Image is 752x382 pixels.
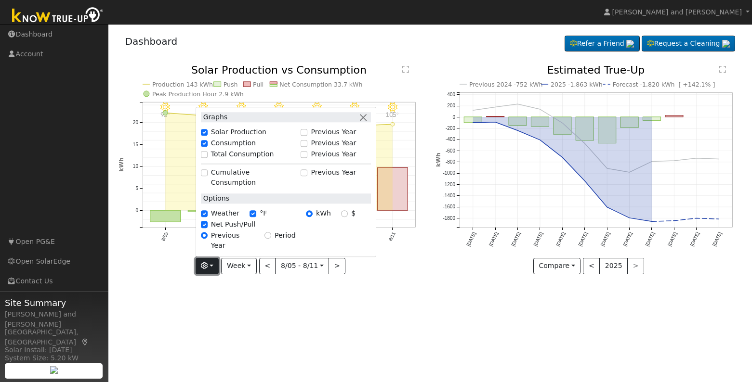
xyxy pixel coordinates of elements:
[5,309,103,330] div: [PERSON_NAME] and [PERSON_NAME]
[465,231,476,247] text: [DATE]
[250,210,256,217] input: °F
[628,171,632,175] circle: onclick=""
[443,216,455,221] text: -1800
[673,159,676,163] circle: onclick=""
[311,139,356,149] label: Previous Year
[316,208,331,218] label: kWh
[5,345,103,355] div: Solar Install: [DATE]
[201,232,208,239] input: Previous Year
[689,231,700,247] text: [DATE]
[135,208,138,213] text: 0
[378,168,408,211] rect: onclick=""
[712,231,723,247] text: [DATE]
[515,129,519,133] circle: onclick=""
[446,126,455,131] text: -200
[599,258,628,274] button: 2025
[446,148,455,153] text: -600
[260,208,267,218] label: °F
[201,151,208,158] input: Total Consumption
[81,338,90,346] a: Map
[311,149,356,159] label: Previous Year
[695,216,699,220] circle: onclick=""
[384,112,401,117] p: 105°
[533,231,544,247] text: [DATE]
[695,156,699,160] circle: onclick=""
[645,231,656,247] text: [DATE]
[622,231,633,247] text: [DATE]
[626,40,634,48] img: retrieve
[402,65,409,73] text: 
[201,113,228,123] label: Graphs
[279,81,362,88] text: Net Consumption 33.7 kWh
[488,231,499,247] text: [DATE]
[188,211,218,212] rect: onclick=""
[533,258,581,274] button: Compare
[673,219,676,223] circle: onclick=""
[195,112,211,117] p: 97°
[211,167,296,188] label: Cumulative Consumption
[132,164,138,169] text: 10
[650,220,654,224] circle: onclick=""
[583,141,587,145] circle: onclick=""
[160,231,169,242] text: 8/05
[211,219,255,229] label: Net Push/Pull
[329,258,345,274] button: >
[531,117,549,127] rect: onclick=""
[264,232,271,239] input: Period
[446,137,455,142] text: -400
[722,40,730,48] img: retrieve
[201,221,208,228] input: Net Push/Pull
[201,210,208,217] input: Weather
[493,120,497,124] circle: onclick=""
[132,120,138,125] text: 20
[447,92,455,97] text: 400
[201,193,229,204] label: Options
[157,112,173,117] p: 93°
[388,102,397,112] i: 8/11 - Clear
[446,159,455,165] text: -800
[435,153,442,167] text: kWh
[469,81,543,88] text: Previous 2024 -752 kWh
[311,167,356,178] label: Previous Year
[5,353,103,363] div: System Size: 5.20 kW
[443,193,455,199] text: -1400
[201,169,208,176] input: Cumulative Consumption
[5,296,103,309] span: Site Summary
[152,90,244,98] text: Peak Production Hour 2.9 kWh
[719,65,726,73] text: 
[391,123,395,127] circle: onclick=""
[341,210,348,217] input: $
[605,166,609,170] circle: onclick=""
[191,64,367,76] text: Solar Production vs Consumption
[275,258,329,274] button: 8/05 - 8/11
[471,121,475,125] circle: onclick=""
[547,64,645,76] text: Estimated True-Up
[613,81,715,88] text: Forecast -1,820 kWh [ +142.1% ]
[605,205,609,209] circle: onclick=""
[452,115,455,120] text: 0
[628,216,632,220] circle: onclick=""
[560,156,564,160] circle: onclick=""
[583,258,600,274] button: <
[301,151,307,158] input: Previous Year
[351,208,356,218] label: $
[306,210,313,217] input: kWh
[132,142,138,147] text: 15
[211,139,256,149] label: Consumption
[152,81,213,88] text: Production 143 kWh
[211,127,266,138] label: Solar Production
[221,258,256,274] button: Week
[620,117,638,127] rect: onclick=""
[125,36,178,47] a: Dashboard
[538,107,542,111] circle: onclick=""
[443,182,455,187] text: -1200
[464,117,482,123] rect: onclick=""
[50,366,58,374] img: retrieve
[443,204,455,210] text: -1600
[211,208,239,218] label: Weather
[443,171,455,176] text: -1000
[311,127,356,138] label: Previous Year
[211,230,254,251] label: Previous Year
[538,138,542,142] circle: onclick=""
